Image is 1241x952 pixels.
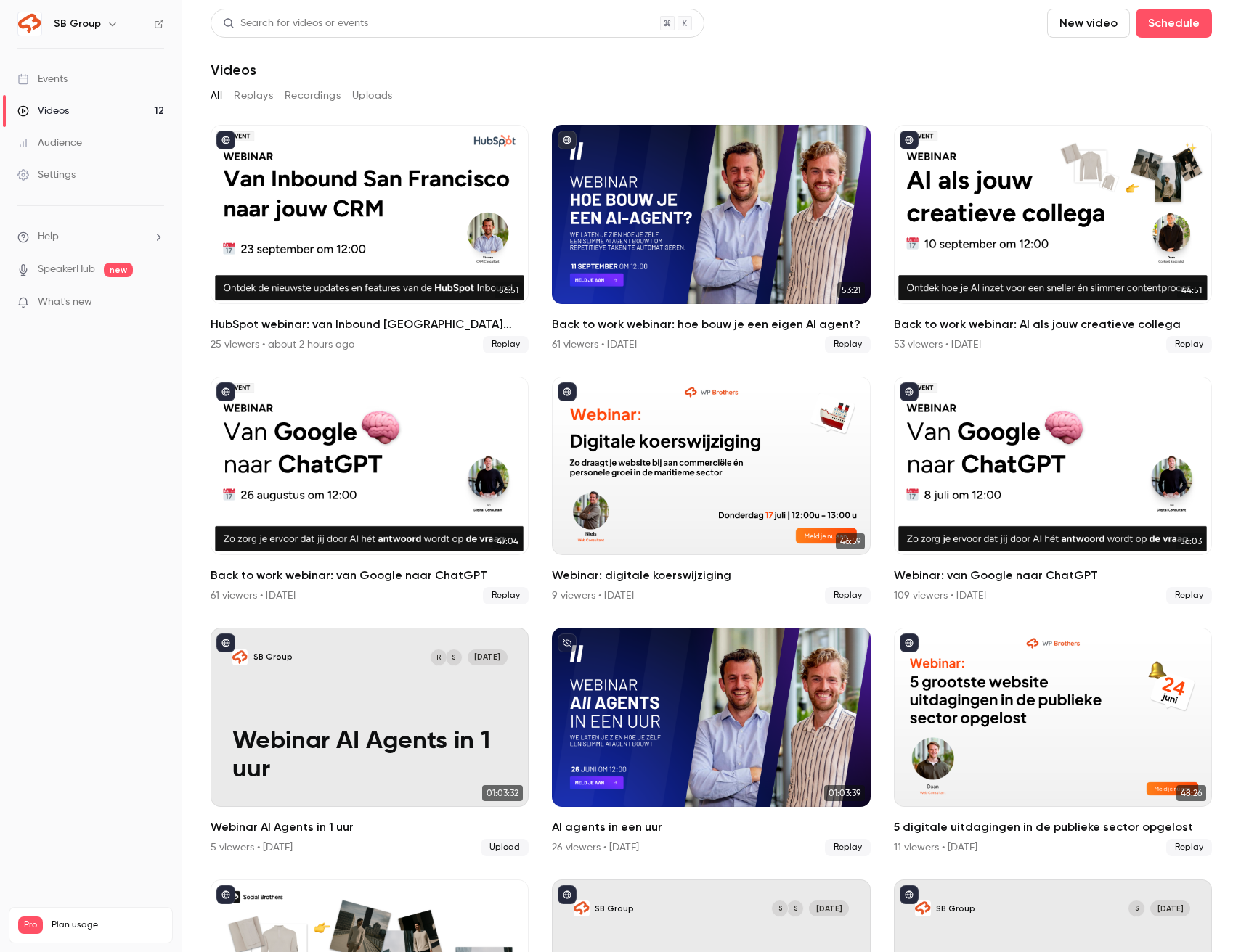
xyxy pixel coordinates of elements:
[558,382,577,401] button: published
[216,131,235,149] button: published
[495,282,523,298] span: 56:51
[1177,282,1206,298] span: 44:51
[1047,9,1130,38] button: New video
[824,785,865,801] span: 01:03:39
[17,136,82,150] div: Audience
[253,652,293,662] p: SB Group
[894,377,1212,605] li: Webinar: van Google naar ChatGPT
[211,9,1212,943] section: Videos
[836,533,865,549] span: 46:59
[558,633,577,652] button: unpublished
[894,125,1212,353] a: 44:51Back to work webinar: AI als jouw creatieve collega53 viewers • [DATE]Replay
[894,628,1212,856] li: 5 digitale uitdagingen in de publieke sector opgelost
[482,785,523,801] span: 01:03:32
[211,377,529,605] a: 47:04Back to work webinar: van Google naar ChatGPT61 viewers • [DATE]Replay
[211,588,296,603] div: 61 viewers • [DATE]
[1128,900,1145,917] div: S
[552,818,870,836] h2: AI agents in een uur
[17,104,69,118] div: Videos
[211,125,529,353] a: 56:51HubSpot webinar: van Inbound [GEOGRAPHIC_DATA][PERSON_NAME] jouw CRM25 viewers • about 2 hou...
[18,12,41,36] img: SB Group
[232,728,508,785] p: Webinar AI Agents in 1 uur
[552,316,870,333] h2: Back to work webinar: hoe bouw je een eigen AI agent?
[1136,9,1212,38] button: Schedule
[211,84,222,107] button: All
[574,900,590,916] img: Webinar 2DIGITS Digitale Transformatie
[481,839,529,856] span: Upload
[1166,587,1212,604] span: Replay
[216,885,235,904] button: published
[223,16,368,31] div: Search for videos or events
[211,628,529,856] li: Webinar AI Agents in 1 uur
[894,840,977,855] div: 11 viewers • [DATE]
[445,649,463,666] div: S
[211,337,354,352] div: 25 viewers • about 2 hours ago
[52,919,163,931] span: Plan usage
[900,633,919,652] button: published
[54,17,101,31] h6: SB Group
[38,262,95,277] a: SpeakerHub
[552,125,870,353] a: 53:21Back to work webinar: hoe bouw je een eigen AI agent?61 viewers • [DATE]Replay
[825,839,871,856] span: Replay
[483,336,529,353] span: Replay
[430,649,447,666] div: R
[894,316,1212,333] h2: Back to work webinar: AI als jouw creatieve collega
[232,649,248,665] img: Webinar AI Agents in 1 uur
[552,588,634,603] div: 9 viewers • [DATE]
[216,633,235,652] button: published
[900,131,919,149] button: published
[211,61,256,78] h1: Videos
[936,903,975,914] p: SB Group
[558,131,577,149] button: published
[38,229,59,245] span: Help
[894,567,1212,584] h2: Webinar: van Google naar ChatGPT
[104,263,133,277] span: new
[17,168,76,182] div: Settings
[17,72,68,86] div: Events
[894,337,981,352] div: 53 viewers • [DATE]
[552,840,639,855] div: 26 viewers • [DATE]
[825,587,871,604] span: Replay
[211,316,529,333] h2: HubSpot webinar: van Inbound [GEOGRAPHIC_DATA][PERSON_NAME] jouw CRM
[483,587,529,604] span: Replay
[1166,839,1212,856] span: Replay
[468,649,508,665] span: [DATE]
[894,818,1212,836] h2: 5 digitale uitdagingen in de publieke sector opgelost
[211,818,529,836] h2: Webinar AI Agents in 1 uur
[17,229,164,245] li: help-dropdown-opener
[352,84,393,107] button: Uploads
[825,336,871,353] span: Replay
[216,382,235,401] button: published
[552,337,637,352] div: 61 viewers • [DATE]
[18,916,43,934] span: Pro
[147,296,164,309] iframe: Noticeable Trigger
[552,567,870,584] h2: Webinar: digitale koerswijziging
[234,84,273,107] button: Replays
[771,900,789,917] div: S
[894,588,986,603] div: 109 viewers • [DATE]
[492,533,523,549] span: 47:04
[894,125,1212,353] li: Back to work webinar: AI als jouw creatieve collega
[211,628,529,856] a: Webinar AI Agents in 1 uurSB GroupSR[DATE]Webinar AI Agents in 1 uur01:03:32Webinar AI Agents in ...
[915,900,931,916] img: Webinar WP Brothers - Digitale Toegankelijkheid
[38,295,92,310] span: What's new
[809,900,849,916] span: [DATE]
[552,628,870,856] a: 01:03:39AI agents in een uur26 viewers • [DATE]Replay
[211,125,529,353] li: HubSpot webinar: van Inbound San Francisco naar jouw CRM
[211,840,293,855] div: 5 viewers • [DATE]
[552,377,870,605] li: Webinar: digitale koerswijziging
[1166,336,1212,353] span: Replay
[1176,785,1206,801] span: 48:26
[786,900,804,917] div: S
[595,903,634,914] p: SB Group
[558,885,577,904] button: published
[552,377,870,605] a: 46:59Webinar: digitale koerswijziging9 viewers • [DATE]Replay
[1176,533,1206,549] span: 56:03
[900,382,919,401] button: published
[552,125,870,353] li: Back to work webinar: hoe bouw je een eigen AI agent?
[552,628,870,856] li: AI agents in een uur
[211,567,529,584] h2: Back to work webinar: van Google naar ChatGPT
[285,84,341,107] button: Recordings
[894,628,1212,856] a: 48:265 digitale uitdagingen in de publieke sector opgelost11 viewers • [DATE]Replay
[837,282,865,298] span: 53:21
